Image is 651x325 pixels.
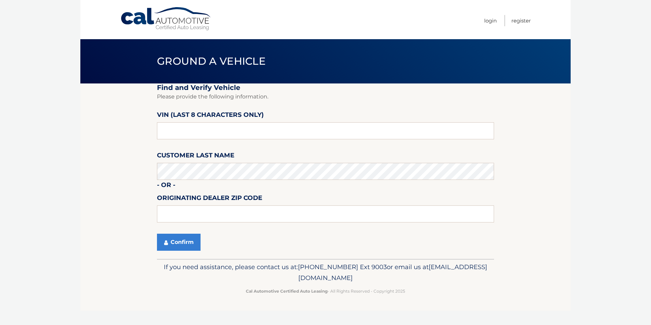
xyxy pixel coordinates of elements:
label: Customer Last Name [157,150,234,163]
label: VIN (last 8 characters only) [157,110,264,122]
h2: Find and Verify Vehicle [157,83,494,92]
span: [PHONE_NUMBER] Ext 9003 [298,263,387,271]
a: Login [484,15,497,26]
strong: Cal Automotive Certified Auto Leasing [246,289,328,294]
a: Register [511,15,531,26]
p: - All Rights Reserved - Copyright 2025 [161,288,490,295]
label: Originating Dealer Zip Code [157,193,262,205]
label: - or - [157,180,175,192]
p: If you need assistance, please contact us at: or email us at [161,262,490,283]
a: Cal Automotive [120,7,212,31]
p: Please provide the following information. [157,92,494,102]
span: Ground a Vehicle [157,55,266,67]
button: Confirm [157,234,201,251]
